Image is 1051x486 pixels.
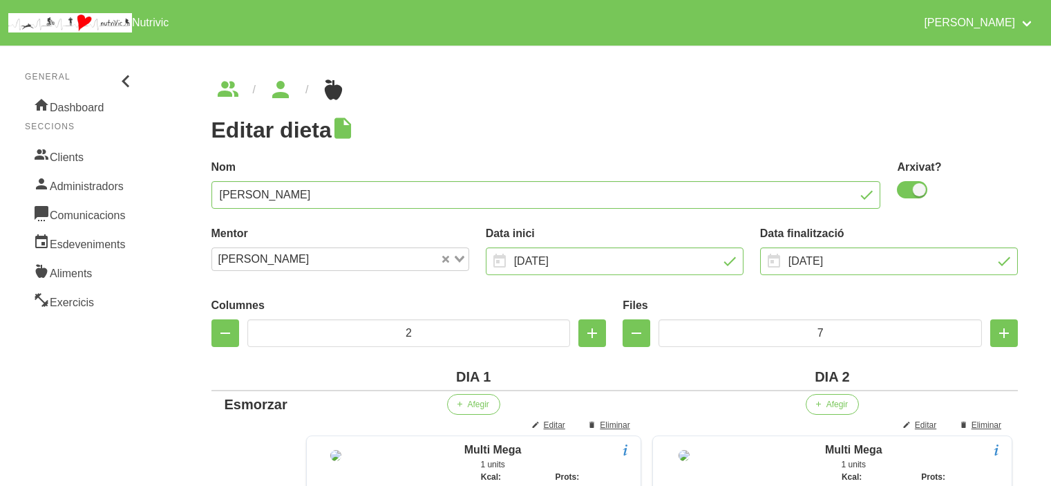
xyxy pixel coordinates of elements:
span: 1 units [842,460,866,469]
img: company_logo [8,13,132,32]
strong: Prots: [921,472,945,482]
span: [PERSON_NAME] [215,251,313,268]
input: Search for option [314,251,439,268]
label: Columnes [211,297,607,314]
a: Exercicis [25,286,137,315]
label: Data inici [486,225,744,242]
a: Administradors [25,170,137,199]
label: Data finalització [760,225,1018,242]
span: Multi Mega [825,444,882,456]
button: Eliminar [951,415,1012,436]
a: Aliments [25,257,137,286]
label: Nom [211,159,881,176]
span: Afegir [468,398,489,411]
span: Editar [915,419,936,431]
div: DIA 2 [652,366,1012,387]
span: Multi Mega [464,444,522,456]
span: Editar [544,419,565,431]
span: Eliminar [600,419,629,431]
p: General [25,71,137,83]
a: Dashboard [25,91,137,120]
div: Search for option [211,247,469,271]
a: [PERSON_NAME] [916,6,1043,40]
button: Afegir [806,394,859,415]
button: Eliminar [579,415,641,436]
p: Seccions [25,120,137,133]
strong: Prots: [556,472,580,482]
nav: breadcrumbs [211,79,1019,101]
label: Files [623,297,1018,314]
button: Editar [894,415,947,436]
button: Editar [523,415,576,436]
div: DIA 1 [306,366,641,387]
div: Esmorzar [217,394,295,415]
span: Eliminar [972,419,1001,431]
label: Mentor [211,225,469,242]
a: Clients [25,141,137,170]
a: Esdeveniments [25,228,137,257]
button: Afegir [447,394,500,415]
span: Afegir [826,398,848,411]
img: 8ea60705-12ae-42e8-83e1-4ba62b1261d5%2Ffoods%2F96084-multimegastack-120tbl-viz-528-l-jpg.jpg [330,450,341,461]
label: Arxivat? [897,159,1018,176]
h1: Editar dieta [211,118,1019,142]
button: Clear Selected [442,254,449,265]
strong: Kcal: [842,472,862,482]
a: Comunicacions [25,199,137,228]
strong: Kcal: [481,472,501,482]
img: 8ea60705-12ae-42e8-83e1-4ba62b1261d5%2Ffoods%2F96084-multimegastack-120tbl-viz-528-l-jpg.jpg [679,450,690,461]
span: 1 units [480,460,504,469]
